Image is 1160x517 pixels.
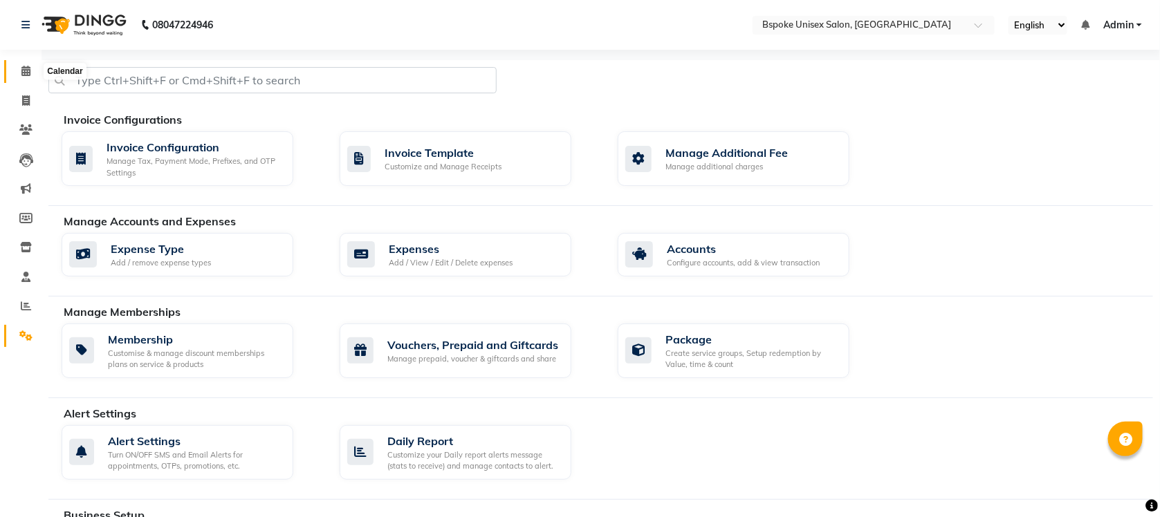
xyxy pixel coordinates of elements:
a: Invoice ConfigurationManage Tax, Payment Mode, Prefixes, and OTP Settings [62,131,319,186]
div: Membership [108,331,282,348]
a: Alert SettingsTurn ON/OFF SMS and Email Alerts for appointments, OTPs, promotions, etc. [62,425,319,480]
div: Invoice Configuration [107,139,282,156]
div: Invoice Template [385,144,501,161]
div: Alert Settings [108,433,282,449]
input: Type Ctrl+Shift+F or Cmd+Shift+F to search [48,67,497,93]
a: Daily ReportCustomize your Daily report alerts message (stats to receive) and manage contacts to ... [340,425,597,480]
div: Customise & manage discount memberships plans on service & products [108,348,282,370]
div: Add / remove expense types [111,257,211,269]
div: Manage additional charges [665,161,788,173]
div: Daily Report [387,433,560,449]
a: AccountsConfigure accounts, add & view transaction [618,233,875,276]
div: Manage Tax, Payment Mode, Prefixes, and OTP Settings [107,156,282,178]
div: Create service groups, Setup redemption by Value, time & count [665,348,838,370]
div: Add / View / Edit / Delete expenses [389,257,513,269]
div: Customize and Manage Receipts [385,161,501,173]
div: Package [665,331,838,348]
a: PackageCreate service groups, Setup redemption by Value, time & count [618,323,875,378]
a: Vouchers, Prepaid and GiftcardsManage prepaid, voucher & giftcards and share [340,323,597,378]
div: Expense Type [111,241,211,257]
div: Customize your Daily report alerts message (stats to receive) and manage contacts to alert. [387,449,560,472]
span: Admin [1103,18,1134,32]
a: ExpensesAdd / View / Edit / Delete expenses [340,233,597,276]
b: 08047224946 [152,6,213,44]
div: Configure accounts, add & view transaction [667,257,820,269]
div: Turn ON/OFF SMS and Email Alerts for appointments, OTPs, promotions, etc. [108,449,282,472]
div: Vouchers, Prepaid and Giftcards [387,337,558,353]
div: Accounts [667,241,820,257]
div: Calendar [44,64,86,80]
a: Invoice TemplateCustomize and Manage Receipts [340,131,597,186]
a: Manage Additional FeeManage additional charges [618,131,875,186]
div: Expenses [389,241,513,257]
img: logo [35,6,130,44]
div: Manage prepaid, voucher & giftcards and share [387,353,558,365]
a: Expense TypeAdd / remove expense types [62,233,319,276]
a: MembershipCustomise & manage discount memberships plans on service & products [62,323,319,378]
div: Manage Additional Fee [665,144,788,161]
